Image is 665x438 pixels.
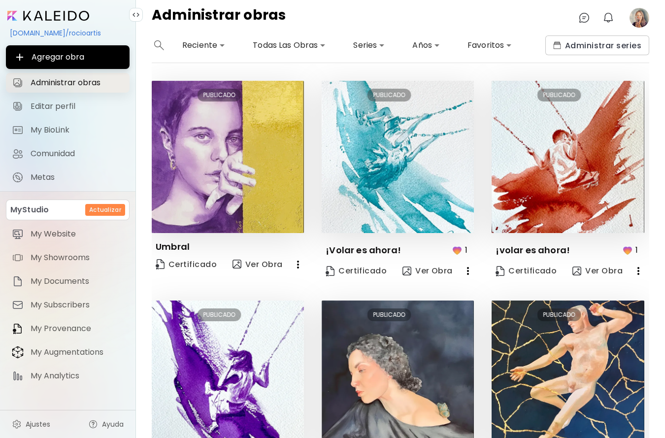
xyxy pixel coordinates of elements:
img: item [12,299,24,311]
img: favorites [451,244,463,256]
span: Ayuda [102,419,124,429]
img: collections [553,41,561,49]
img: view-art [402,267,411,275]
button: view-artVer Obra [568,261,627,281]
img: bellIcon [602,12,614,24]
div: Series [349,37,389,53]
button: view-artVer Obra [399,261,457,281]
a: itemMy Analytics [6,366,130,386]
span: Ver Obra [572,266,623,276]
span: My Provenance [31,324,124,334]
img: Metas icon [12,171,24,183]
div: Todas Las Obras [249,37,330,53]
span: Administrar series [553,40,641,51]
span: My Analytics [31,371,124,381]
p: 1 [465,244,467,256]
a: completeMetas iconMetas [6,168,130,187]
img: collapse [132,11,140,19]
span: Ver Obra [233,259,283,270]
a: CertificateCertificado [152,255,221,274]
a: Administrar obras iconAdministrar obras [6,73,130,93]
a: itemMy Subscribers [6,295,130,315]
span: Metas [31,172,124,182]
button: favorites1 [619,241,644,259]
a: itemMy Website [6,224,130,244]
span: Administrar obras [31,78,124,88]
a: itemMy Documents [6,271,130,291]
p: Umbral [156,241,190,253]
span: Certificado [496,266,557,276]
span: My Showrooms [31,253,124,263]
h6: Actualizar [89,205,121,214]
div: [DOMAIN_NAME]/rocioartis [6,25,130,41]
div: PUBLICADO [197,308,241,321]
button: view-artVer Obra [229,255,287,274]
img: item [12,370,24,382]
div: PUBLICADO [537,89,581,101]
img: chatIcon [578,12,590,24]
p: ¡Volar es ahora! [326,244,401,256]
img: item [12,346,24,359]
a: itemMy Augmentations [6,342,130,362]
div: PUBLICADO [367,89,411,101]
span: My Subscribers [31,300,124,310]
div: PUBLICADO [537,308,581,321]
img: view-art [572,267,581,275]
span: Ver Obra [402,266,453,276]
div: PUBLICADO [367,308,411,321]
span: My Website [31,229,124,239]
a: CertificateCertificado [322,261,391,281]
span: Comunidad [31,149,124,159]
div: PUBLICADO [197,89,241,101]
img: search [154,40,164,50]
a: Editar perfil iconEditar perfil [6,97,130,116]
span: Agregar obra [14,51,122,63]
span: My Documents [31,276,124,286]
img: thumbnail [322,81,474,233]
img: item [12,275,24,287]
p: 1 [635,244,638,256]
a: Ayuda [82,414,130,434]
a: itemMy Provenance [6,319,130,338]
button: Agregar obra [6,45,130,69]
button: bellIcon [600,9,617,26]
img: settings [12,419,22,429]
a: completeMy BioLink iconMy BioLink [6,120,130,140]
img: item [12,252,24,264]
button: favorites1 [449,241,474,259]
h4: Administrar obras [152,8,286,28]
div: Años [408,37,444,53]
img: item [12,323,24,335]
div: Reciente [178,37,229,53]
img: Comunidad icon [12,148,24,160]
div: Favoritos [464,37,516,53]
a: CertificateCertificado [492,261,561,281]
span: Ajustes [26,419,50,429]
img: Certificate [326,266,334,276]
span: My BioLink [31,125,124,135]
img: Administrar obras icon [12,77,24,89]
img: Certificate [496,266,504,276]
a: Ajustes [6,414,56,434]
button: collectionsAdministrar series [545,35,649,55]
img: favorites [622,244,633,256]
span: Certificado [156,258,217,271]
img: Editar perfil icon [12,101,24,112]
img: Certificate [156,259,165,270]
img: My BioLink icon [12,124,24,136]
button: search [152,35,166,55]
img: thumbnail [492,81,644,233]
img: thumbnail [152,81,304,233]
img: item [12,228,24,240]
p: ¡volar es ahora! [496,244,570,256]
a: itemMy Showrooms [6,248,130,268]
img: view-art [233,260,241,269]
a: Comunidad iconComunidad [6,144,130,164]
p: MyStudio [10,204,49,216]
span: Editar perfil [31,101,124,111]
img: help [88,419,98,429]
span: Certificado [326,266,387,276]
span: My Augmentations [31,347,124,357]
